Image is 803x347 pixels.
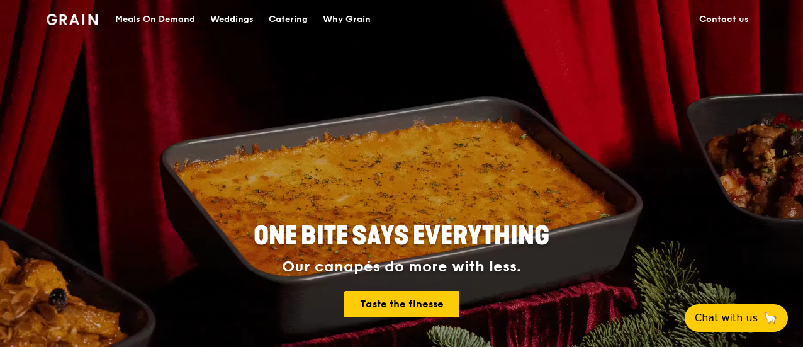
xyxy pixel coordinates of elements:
[210,1,254,38] div: Weddings
[254,221,549,251] span: ONE BITE SAYS EVERYTHING
[685,304,788,332] button: Chat with us🦙
[47,14,98,25] img: Grain
[115,1,195,38] div: Meals On Demand
[323,1,371,38] div: Why Grain
[692,1,756,38] a: Contact us
[203,1,261,38] a: Weddings
[269,1,308,38] div: Catering
[315,1,378,38] a: Why Grain
[344,291,459,317] a: Taste the finesse
[763,310,778,326] span: 🦙
[261,1,315,38] a: Catering
[175,258,628,276] div: Our canapés do more with less.
[695,310,758,326] span: Chat with us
